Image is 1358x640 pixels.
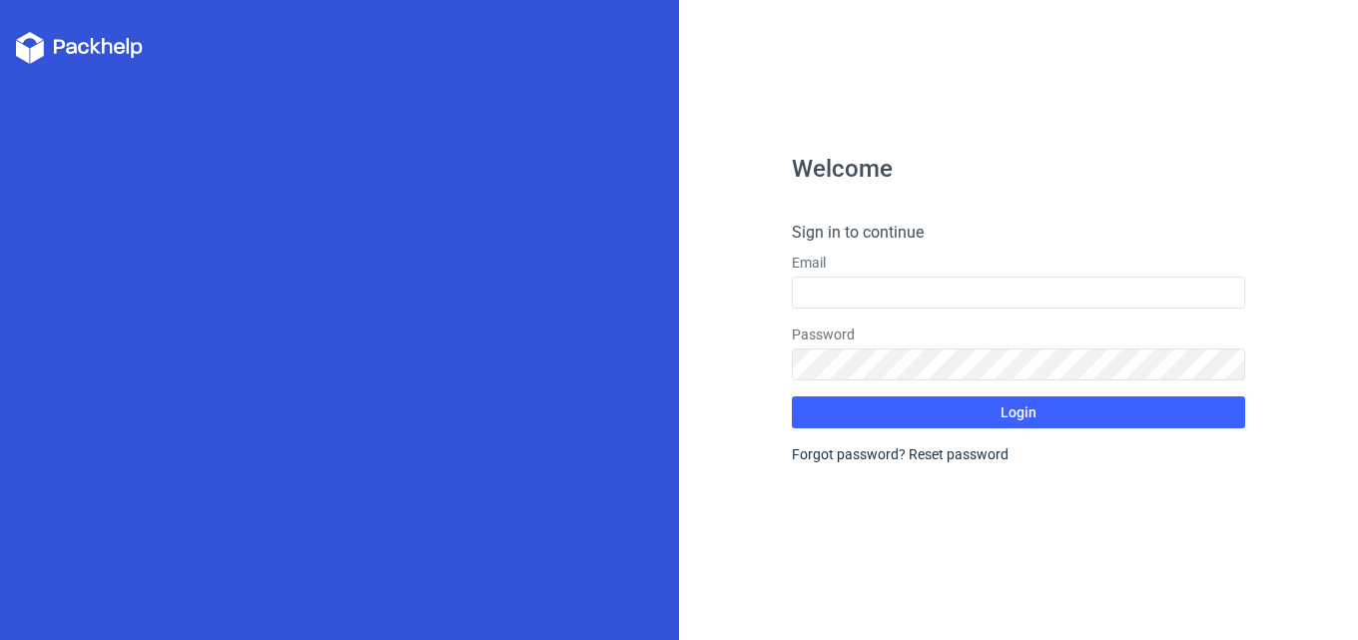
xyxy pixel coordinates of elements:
[909,446,1009,462] a: Reset password
[792,324,1244,344] label: Password
[792,157,1244,181] h1: Welcome
[792,444,1244,464] div: Forgot password?
[792,396,1244,428] button: Login
[792,253,1244,273] label: Email
[792,221,1244,245] h4: Sign in to continue
[1001,405,1036,419] span: Login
